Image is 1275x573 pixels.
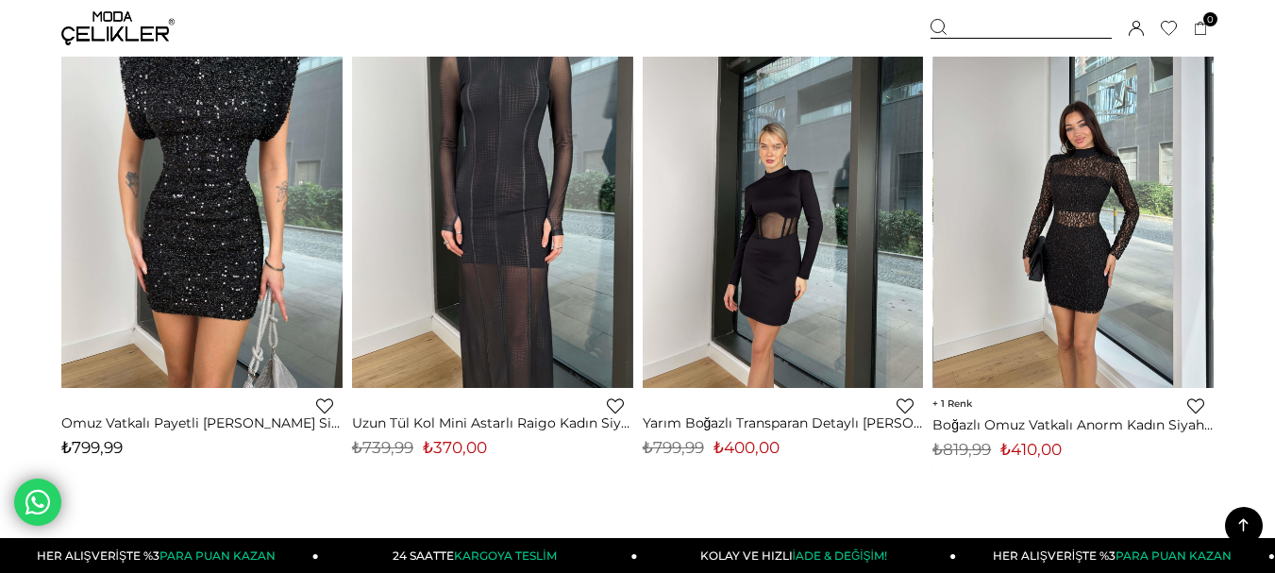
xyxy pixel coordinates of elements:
[352,14,633,389] img: Uzun Tül Kol Mini Astarlı Raigo Kadın Siyah Desenli Tül Elbise 24k314
[713,438,780,457] span: ₺400,00
[607,397,624,414] a: Favorilere Ekle
[933,14,1215,389] img: Boğazlı Omuz Vatkalı Anorm Kadın Siyah Dantel Mini Elbise 24k298
[932,440,991,459] span: ₺819,99
[61,438,123,457] span: ₺799,99
[643,14,924,389] img: Yarım Boğazlı Transparan Detaylı Raissa Kadın Siyah Mini Elbise 24k322
[1116,548,1232,563] span: PARA PUAN KAZAN
[956,538,1275,573] a: HER ALIŞVERİŞTE %3PARA PUAN KAZAN
[1203,12,1217,26] span: 0
[793,548,887,563] span: İADE & DEĞİŞİM!
[643,438,704,457] span: ₺799,99
[61,414,343,431] a: Omuz Vatkalı Payetli [PERSON_NAME] Siyah Mini Elbise 24k393
[352,438,413,457] span: ₺739,99
[932,397,972,410] span: 1
[897,397,914,414] a: Favorilere Ekle
[423,438,487,457] span: ₺370,00
[1187,397,1204,414] a: Favorilere Ekle
[643,414,924,431] a: Yarım Boğazlı Transparan Detaylı [PERSON_NAME] Siyah Mini Elbise 24k322
[454,548,556,563] span: KARGOYA TESLİM
[1000,440,1062,459] span: ₺410,00
[932,416,1214,433] a: Boğazlı Omuz Vatkalı Anorm Kadın Siyah Dantel Mini Elbise 24k298
[159,548,276,563] span: PARA PUAN KAZAN
[316,397,333,414] a: Favorilere Ekle
[932,468,933,469] img: png;base64,iVBORw0KGgoAAAANSUhEUgAAAAEAAAABCAYAAAAfFcSJAAAAAXNSR0IArs4c6QAAAA1JREFUGFdjePfu3X8ACW...
[319,538,638,573] a: 24 SAATTEKARGOYA TESLİM
[61,14,343,389] img: Omuz Vatkalı Payetli Barry Kadın Siyah Mini Elbise 24k393
[352,414,633,431] a: Uzun Tül Kol Mini Astarlı Raigo Kadın Siyah Desenli Tül Elbise 24k314
[1194,22,1208,36] a: 0
[61,11,175,45] img: logo
[638,538,957,573] a: KOLAY VE HIZLIİADE & DEĞİŞİM!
